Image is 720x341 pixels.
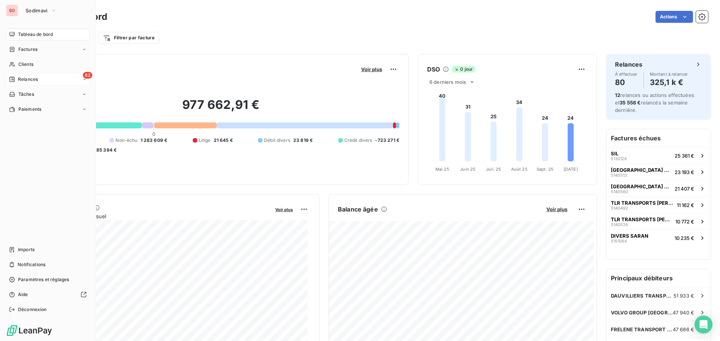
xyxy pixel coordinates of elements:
[94,147,117,153] span: -85 394 €
[611,173,627,177] span: 5140513
[655,11,693,23] button: Actions
[606,147,711,164] button: SIL513012625 361 €
[611,310,673,316] span: VOLVO GROUP [GEOGRAPHIC_DATA] NV
[452,66,475,73] span: 0 jour
[673,326,694,332] span: 47 686 €
[338,205,378,214] h6: Balance âgée
[18,61,33,68] span: Clients
[611,200,674,206] span: TLR TRANSPORTS [PERSON_NAME]
[611,156,627,161] span: 5130126
[694,316,712,334] div: Open Intercom Messenger
[460,167,475,172] tspan: Juin 25
[486,167,501,172] tspan: Juil. 25
[611,293,673,299] span: DAUVILLIERS TRANSPORTS SARL
[214,137,233,144] span: 21 645 €
[273,206,295,213] button: Voir plus
[98,32,159,44] button: Filtrer par facture
[675,186,694,192] span: 21 407 €
[18,31,53,38] span: Tableau de bord
[650,76,688,88] h4: 325,1 k €
[359,66,384,73] button: Voir plus
[546,206,567,212] span: Voir plus
[18,76,38,83] span: Relances
[615,92,694,113] span: relances ou actions effectuées et relancés la semaine dernière.
[611,222,628,227] span: 5140526
[606,164,711,180] button: [GEOGRAPHIC_DATA] VI -DAF514051323 193 €
[199,137,211,144] span: Litige
[606,197,711,213] button: TLR TRANSPORTS [PERSON_NAME]514049211 162 €
[673,310,694,316] span: 47 940 €
[18,106,41,113] span: Paiements
[275,207,293,212] span: Voir plus
[18,46,37,53] span: Factures
[361,66,382,72] span: Voir plus
[611,326,673,332] span: FRELENE TRANSPORT ET LOGISTIQUE
[18,246,34,253] span: Imports
[511,167,528,172] tspan: Août 25
[606,129,711,147] h6: Factures échues
[611,150,618,156] span: SIL
[611,239,627,243] span: 5151064
[427,65,440,74] h6: DSO
[435,167,449,172] tspan: Mai 25
[611,167,672,173] span: [GEOGRAPHIC_DATA] VI -DAF
[611,189,628,194] span: 5140560
[83,72,92,79] span: 82
[619,100,640,106] span: 35 556 €
[675,153,694,159] span: 25 361 €
[18,306,47,313] span: Déconnexion
[18,261,45,268] span: Notifications
[615,92,620,98] span: 12
[429,79,466,85] span: 6 derniers mois
[606,229,711,246] button: DIVERS SARAN515106410 235 €
[375,137,399,144] span: -723 271 €
[615,60,642,69] h6: Relances
[564,167,578,172] tspan: [DATE]
[152,131,155,137] span: 0
[18,91,34,98] span: Tâches
[606,213,711,229] button: TLR TRANSPORTS [PERSON_NAME]514052610 772 €
[677,202,694,208] span: 11 162 €
[675,169,694,175] span: 23 193 €
[25,7,48,13] span: Sodimavi
[344,137,372,144] span: Crédit divers
[264,137,290,144] span: Débit divers
[675,235,694,241] span: 10 235 €
[611,206,628,210] span: 5140492
[141,137,168,144] span: 1 283 609 €
[675,219,694,225] span: 10 772 €
[6,289,90,301] a: Aide
[611,216,672,222] span: TLR TRANSPORTS [PERSON_NAME]
[615,72,637,76] span: À effectuer
[611,233,648,239] span: DIVERS SARAN
[115,137,137,144] span: Non-échu
[537,167,553,172] tspan: Sept. 25
[673,293,694,299] span: 51 933 €
[6,4,18,16] div: SO
[611,183,672,189] span: [GEOGRAPHIC_DATA] VI -DAF
[606,269,711,287] h6: Principaux débiteurs
[42,212,270,220] span: Chiffre d'affaires mensuel
[6,325,52,337] img: Logo LeanPay
[544,206,570,213] button: Voir plus
[606,180,711,197] button: [GEOGRAPHIC_DATA] VI -DAF514056021 407 €
[18,291,28,298] span: Aide
[293,137,313,144] span: 23 819 €
[615,76,637,88] h4: 80
[18,276,69,283] span: Paramètres et réglages
[650,72,688,76] span: Montant à relancer
[42,97,399,120] h2: 977 662,91 €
